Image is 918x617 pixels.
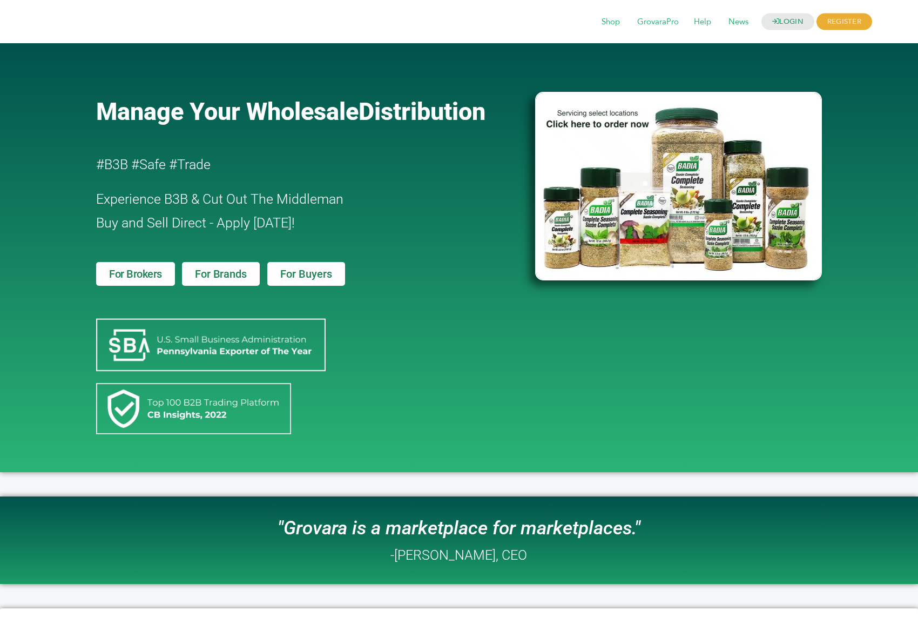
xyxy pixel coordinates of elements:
[182,262,259,286] a: For Brands
[630,16,686,28] a: GrovaraPro
[686,16,719,28] a: Help
[96,262,175,286] a: For Brokers
[96,153,473,177] h2: #B3B #Safe #Trade
[96,97,359,126] span: Manage Your Wholesale
[721,12,756,32] span: News
[96,97,517,126] a: Manage Your WholesaleDistribution
[278,517,640,539] i: "Grovara is a marketplace for marketplaces."
[630,12,686,32] span: GrovaraPro
[594,12,627,32] span: Shop
[96,215,295,231] span: Buy and Sell Direct - Apply [DATE]!
[594,16,627,28] a: Shop
[761,14,814,30] a: LOGIN
[96,191,343,207] span: Experience B3B & Cut Out The Middleman
[267,262,345,286] a: For Buyers
[686,12,719,32] span: Help
[816,14,872,30] span: REGISTER
[280,269,332,279] span: For Buyers
[359,97,485,126] span: Distribution
[721,16,756,28] a: News
[390,548,527,562] h2: -[PERSON_NAME], CEO
[195,269,246,279] span: For Brands
[109,269,162,279] span: For Brokers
